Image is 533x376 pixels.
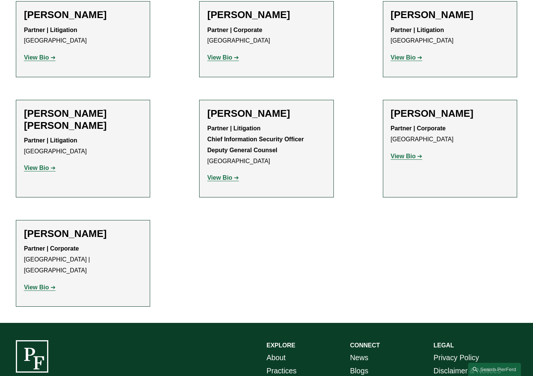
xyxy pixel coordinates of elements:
[24,165,49,171] strong: View Bio
[391,125,446,131] strong: Partner | Corporate
[24,135,142,157] p: [GEOGRAPHIC_DATA]
[207,108,326,120] h2: [PERSON_NAME]
[207,125,260,131] strong: Partner | Litigation
[391,54,416,61] strong: View Bio
[24,243,142,276] p: [GEOGRAPHIC_DATA] | [GEOGRAPHIC_DATA]
[267,342,295,348] strong: EXPLORE
[24,54,49,61] strong: View Bio
[391,54,422,61] a: View Bio
[24,165,55,171] a: View Bio
[207,25,326,47] p: [GEOGRAPHIC_DATA]
[24,108,142,131] h2: [PERSON_NAME] [PERSON_NAME]
[391,108,509,120] h2: [PERSON_NAME]
[207,54,232,61] strong: View Bio
[391,153,422,159] a: View Bio
[207,27,262,33] strong: Partner | Corporate
[24,284,49,290] strong: View Bio
[350,342,380,348] strong: CONNECT
[267,351,286,364] a: About
[24,137,77,144] strong: Partner | Litigation
[24,245,79,252] strong: Partner | Corporate
[207,174,239,181] a: View Bio
[24,27,77,33] strong: Partner | Litigation
[207,123,326,167] p: [GEOGRAPHIC_DATA]
[391,27,444,33] strong: Partner | Litigation
[207,54,239,61] a: View Bio
[207,136,304,153] strong: Chief Information Security Officer Deputy General Counsel
[24,54,55,61] a: View Bio
[24,228,142,240] h2: [PERSON_NAME]
[207,9,326,21] h2: [PERSON_NAME]
[468,363,521,376] a: Search this site
[391,9,509,21] h2: [PERSON_NAME]
[207,174,232,181] strong: View Bio
[350,351,368,364] a: News
[433,351,479,364] a: Privacy Policy
[391,25,509,47] p: [GEOGRAPHIC_DATA]
[24,25,142,47] p: [GEOGRAPHIC_DATA]
[24,284,55,290] a: View Bio
[391,123,509,145] p: [GEOGRAPHIC_DATA]
[433,342,454,348] strong: LEGAL
[391,153,416,159] strong: View Bio
[24,9,142,21] h2: [PERSON_NAME]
